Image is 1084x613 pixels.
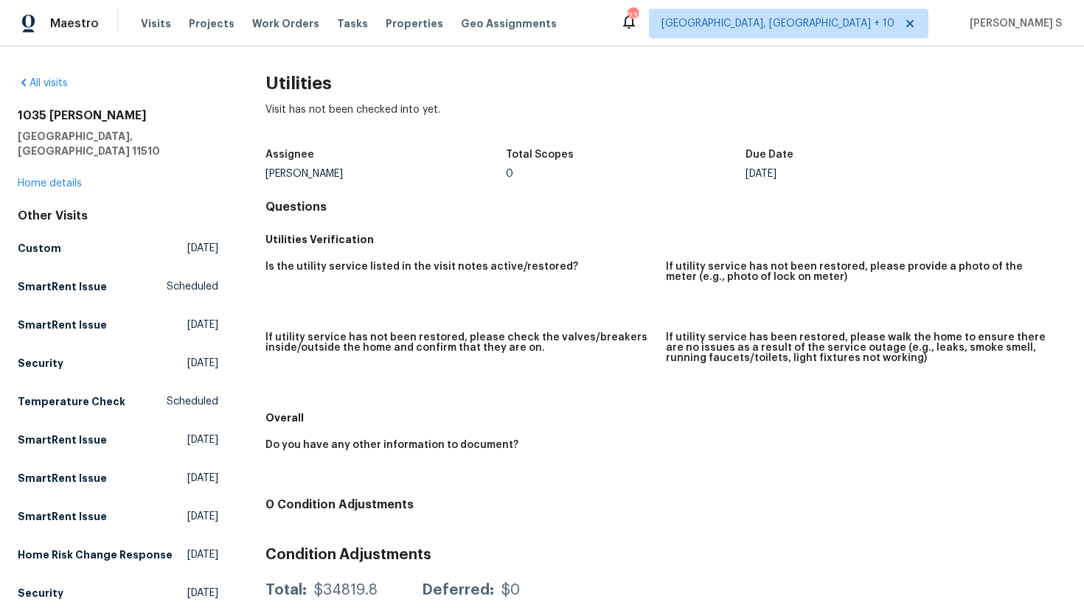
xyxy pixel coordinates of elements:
h5: [GEOGRAPHIC_DATA], [GEOGRAPHIC_DATA] 11510 [18,129,218,158]
span: [GEOGRAPHIC_DATA], [GEOGRAPHIC_DATA] + 10 [661,16,894,31]
span: Scheduled [167,279,218,294]
div: Visit has not been checked into yet. [265,102,1066,141]
div: $34819.8 [314,583,378,598]
span: [DATE] [187,547,218,562]
h2: 1035 [PERSON_NAME] [18,108,218,123]
a: Security[DATE] [18,580,218,606]
div: 0 [506,169,746,179]
a: Home details [18,178,82,189]
h5: Overall [265,410,1066,425]
h5: If utility service has been restored, please walk the home to ensure there are no issues as a res... [666,332,1055,363]
div: $0 [501,583,520,598]
h5: SmartRent Issue [18,432,107,447]
h4: Questions [265,200,1066,214]
span: [DATE] [187,586,218,600]
div: Deferred: [422,583,494,598]
h5: Temperature Check [18,394,125,409]
h5: Home Risk Change Response [18,547,173,562]
span: Maestro [50,16,99,31]
h5: Do you have any other information to document? [265,440,518,450]
h5: Assignee [265,150,314,160]
a: Security[DATE] [18,350,218,376]
a: SmartRent Issue[DATE] [18,465,218,491]
h5: Utilities Verification [265,232,1066,247]
div: Other Visits [18,209,218,223]
div: [DATE] [746,169,986,179]
h5: Security [18,356,63,371]
h5: Total Scopes [506,150,574,160]
h5: Is the utility service listed in the visit notes active/restored? [265,262,578,272]
span: [DATE] [187,471,218,486]
a: SmartRent IssueScheduled [18,273,218,300]
a: SmartRent Issue[DATE] [18,312,218,338]
a: Temperature CheckScheduled [18,388,218,415]
a: All visits [18,78,68,88]
span: Geo Assignments [461,16,557,31]
h5: Due Date [746,150,793,160]
h5: Custom [18,241,61,256]
h5: SmartRent Issue [18,318,107,332]
div: Total: [265,583,307,598]
span: Scheduled [167,394,218,409]
h5: SmartRent Issue [18,471,107,486]
span: [PERSON_NAME] S [964,16,1062,31]
span: [DATE] [187,432,218,447]
a: Custom[DATE] [18,235,218,262]
h5: If utility service has not been restored, please check the valves/breakers inside/outside the hom... [265,332,654,353]
div: 238 [628,9,638,24]
h3: Condition Adjustments [265,547,1066,562]
h2: Utilities [265,76,1066,91]
span: Work Orders [252,16,319,31]
div: [PERSON_NAME] [265,169,506,179]
h4: 0 Condition Adjustments [265,497,1066,512]
a: SmartRent Issue[DATE] [18,427,218,453]
h5: SmartRent Issue [18,279,107,294]
span: Properties [386,16,443,31]
h5: Security [18,586,63,600]
h5: SmartRent Issue [18,509,107,524]
span: Projects [189,16,234,31]
span: [DATE] [187,241,218,256]
a: SmartRent Issue[DATE] [18,503,218,530]
h5: If utility service has not been restored, please provide a photo of the meter (e.g., photo of loc... [666,262,1055,282]
span: [DATE] [187,356,218,371]
span: [DATE] [187,509,218,524]
span: Tasks [337,18,368,29]
span: [DATE] [187,318,218,332]
a: Home Risk Change Response[DATE] [18,542,218,568]
span: Visits [141,16,171,31]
